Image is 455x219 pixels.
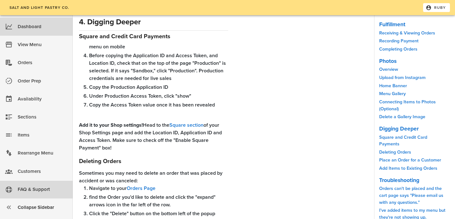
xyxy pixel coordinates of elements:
[379,30,435,36] a: Receiving & Viewing Orders
[379,114,425,119] a: Delete a Gallery Image
[89,92,228,100] li: Under Production Access Token, click "show"
[379,83,407,88] a: Home Banner
[169,122,203,128] a: Square section
[379,67,398,72] a: Overview
[379,21,405,28] a: Fulfillment
[79,16,228,28] h2: 4. Digging Deeper
[127,185,155,192] a: Orders Page
[379,149,411,155] a: Deleting Orders
[89,193,228,209] li: find the Order you'd like to delete and click the "expand" arrows icon in the far left of the row.
[379,75,426,80] a: Upload from Instagram
[5,3,73,12] a: Salt and Light Pastry Co.
[89,83,228,91] li: Copy the Production Application ID
[379,157,441,163] a: Place an Order for a Customer
[18,166,68,177] div: Customers
[379,166,437,171] a: Add Items to Existing Orders
[379,58,397,64] a: Photos
[379,186,443,205] a: Orders can't be placed and the cart page says "Please email us with any questions."
[18,148,68,158] div: Rearrange Menu
[427,5,446,10] span: Ruby
[9,5,69,10] span: Salt and Light Pastry Co.
[89,52,228,82] li: Before copying the Application ID and Access Token, and Location ID, check that on the top of the...
[18,202,68,213] div: Collapse Sidebar
[379,38,419,44] a: Recording Payment
[18,184,68,195] div: FAQ & Support
[89,101,228,109] li: Copy the Access Token value once it has been revealed
[18,76,68,86] div: Order Prep
[379,135,427,147] a: Square and Credit Card Payments
[89,185,228,192] li: Navigate to your
[18,130,68,140] div: Items
[379,46,417,52] a: Completing Orders
[379,91,406,96] a: Menu Gallery
[423,3,450,12] button: Ruby
[18,58,68,68] div: Orders
[379,177,419,184] a: Troubleshooting
[379,99,436,112] a: Connecting Items to Photos (Optional)
[18,21,68,32] div: Dashboard
[79,122,143,128] strong: Add it to your Shop settings!
[79,32,226,41] h3: Square and Credit Card Payments
[379,125,419,132] a: Digging Deeper
[18,112,68,122] div: Sections
[18,40,68,50] div: View Menu
[18,94,68,104] div: Availability
[79,157,226,166] h3: Deleting Orders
